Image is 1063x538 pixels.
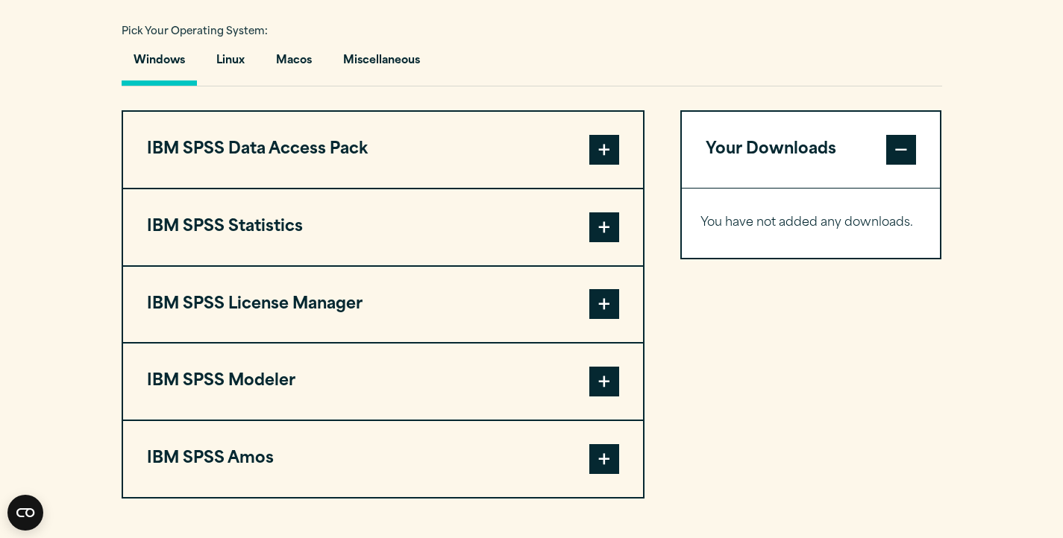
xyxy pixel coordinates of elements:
div: Your Downloads [682,188,941,258]
button: Miscellaneous [331,43,432,86]
button: Linux [204,43,257,86]
button: IBM SPSS Statistics [123,189,643,265]
span: Pick Your Operating System: [122,27,268,37]
button: Open CMP widget [7,495,43,531]
p: You have not added any downloads. [700,212,922,234]
button: IBM SPSS Data Access Pack [123,112,643,188]
button: IBM SPSS Amos [123,421,643,497]
button: IBM SPSS License Manager [123,267,643,343]
button: Windows [122,43,197,86]
button: Your Downloads [682,112,941,188]
button: Macos [264,43,324,86]
button: IBM SPSS Modeler [123,344,643,420]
